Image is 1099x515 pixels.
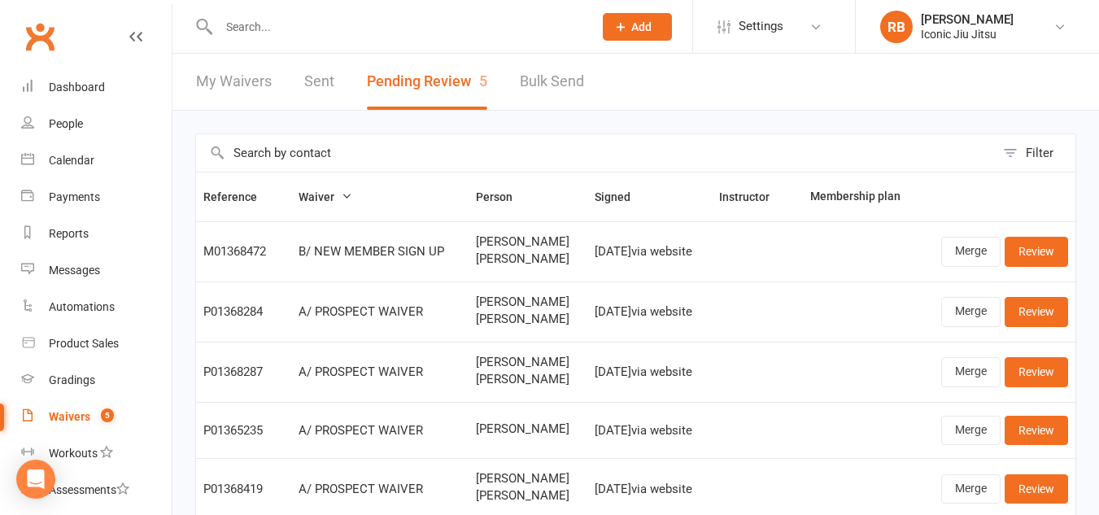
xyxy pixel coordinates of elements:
[520,54,584,110] a: Bulk Send
[49,190,100,203] div: Payments
[299,365,461,379] div: A/ PROSPECT WAIVER
[49,410,90,423] div: Waivers
[476,295,581,309] span: [PERSON_NAME]
[367,54,487,110] button: Pending Review5
[479,72,487,89] span: 5
[21,216,172,252] a: Reports
[203,305,284,319] div: P01368284
[21,142,172,179] a: Calendar
[476,312,581,326] span: [PERSON_NAME]
[1005,416,1068,445] a: Review
[304,54,334,110] a: Sent
[921,27,1014,41] div: Iconic Jiu Jitsu
[595,187,648,207] button: Signed
[476,187,530,207] button: Person
[1005,237,1068,266] a: Review
[49,300,115,313] div: Automations
[49,227,89,240] div: Reports
[21,106,172,142] a: People
[196,134,995,172] input: Search by contact
[880,11,913,43] div: RB
[203,190,275,203] span: Reference
[995,134,1075,172] button: Filter
[49,337,119,350] div: Product Sales
[49,373,95,386] div: Gradings
[16,460,55,499] div: Open Intercom Messenger
[21,435,172,472] a: Workouts
[1005,474,1068,504] a: Review
[299,305,461,319] div: A/ PROSPECT WAIVER
[941,237,1001,266] a: Merge
[476,190,530,203] span: Person
[299,187,352,207] button: Waiver
[21,472,172,508] a: Assessments
[299,245,461,259] div: B/ NEW MEMBER SIGN UP
[595,305,704,319] div: [DATE] via website
[719,187,787,207] button: Instructor
[476,422,581,436] span: [PERSON_NAME]
[595,365,704,379] div: [DATE] via website
[21,325,172,362] a: Product Sales
[21,362,172,399] a: Gradings
[299,482,461,496] div: A/ PROSPECT WAIVER
[21,399,172,435] a: Waivers 5
[21,289,172,325] a: Automations
[595,190,648,203] span: Signed
[595,482,704,496] div: [DATE] via website
[803,172,918,221] th: Membership plan
[595,245,704,259] div: [DATE] via website
[196,54,272,110] a: My Waivers
[49,447,98,460] div: Workouts
[1026,143,1053,163] div: Filter
[603,13,672,41] button: Add
[941,357,1001,386] a: Merge
[476,472,581,486] span: [PERSON_NAME]
[941,416,1001,445] a: Merge
[476,356,581,369] span: [PERSON_NAME]
[739,8,783,45] span: Settings
[49,483,129,496] div: Assessments
[631,20,652,33] span: Add
[719,190,787,203] span: Instructor
[21,252,172,289] a: Messages
[941,297,1001,326] a: Merge
[49,81,105,94] div: Dashboard
[476,235,581,249] span: [PERSON_NAME]
[20,16,60,57] a: Clubworx
[203,365,284,379] div: P01368287
[1005,357,1068,386] a: Review
[21,69,172,106] a: Dashboard
[203,187,275,207] button: Reference
[1005,297,1068,326] a: Review
[476,252,581,266] span: [PERSON_NAME]
[941,474,1001,504] a: Merge
[203,424,284,438] div: P01365235
[49,154,94,167] div: Calendar
[476,373,581,386] span: [PERSON_NAME]
[203,482,284,496] div: P01368419
[203,245,284,259] div: M01368472
[214,15,582,38] input: Search...
[49,264,100,277] div: Messages
[921,12,1014,27] div: [PERSON_NAME]
[49,117,83,130] div: People
[299,424,461,438] div: A/ PROSPECT WAIVER
[299,190,352,203] span: Waiver
[21,179,172,216] a: Payments
[101,408,114,422] span: 5
[476,489,581,503] span: [PERSON_NAME]
[595,424,704,438] div: [DATE] via website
